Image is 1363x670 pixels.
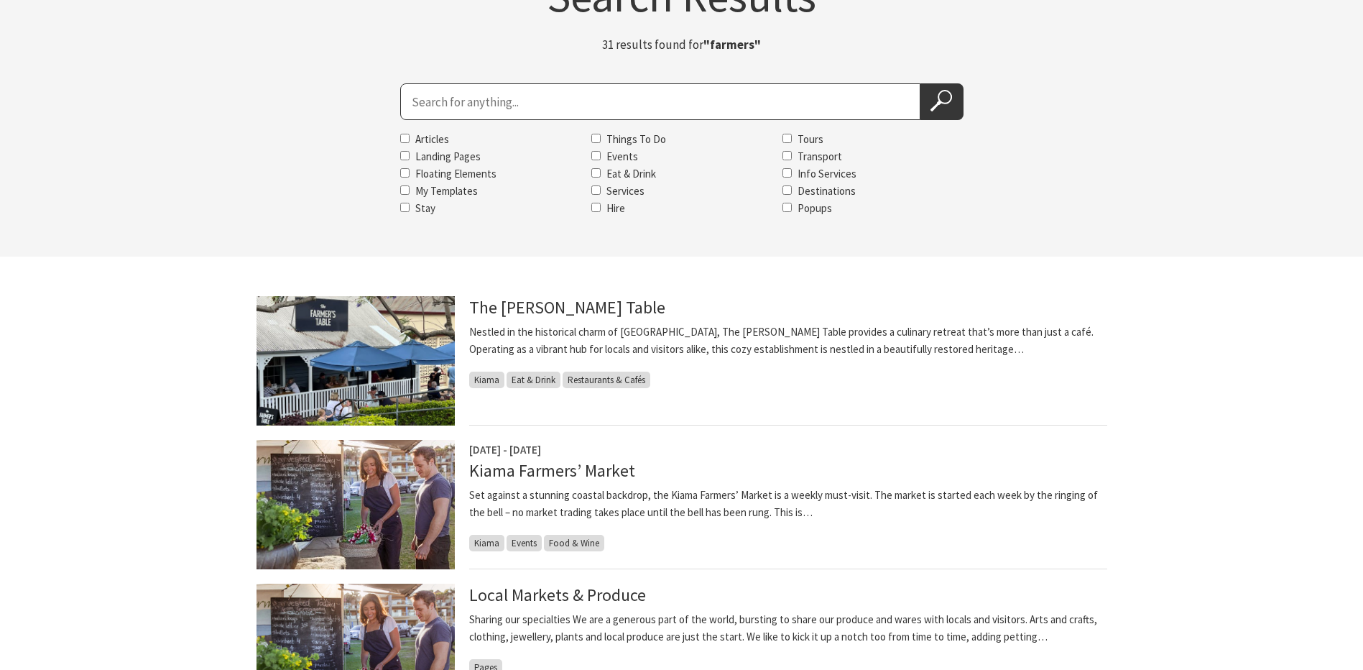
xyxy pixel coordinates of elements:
[502,35,861,55] p: 31 results found for
[469,323,1107,358] p: Nestled in the historical charm of [GEOGRAPHIC_DATA], The [PERSON_NAME] Table provides a culinary...
[469,459,635,482] a: Kiama Farmers’ Market
[469,296,665,318] a: The [PERSON_NAME] Table
[606,184,644,198] label: Services
[606,132,666,146] label: Things To Do
[507,535,542,551] span: Events
[798,184,856,198] label: Destinations
[469,535,504,551] span: Kiama
[400,83,920,120] input: Search for:
[606,150,638,163] label: Events
[703,37,761,52] strong: "farmers"
[798,150,842,163] label: Transport
[415,167,496,180] label: Floating Elements
[257,296,455,426] img: Entrance from Collins Street
[563,372,650,388] span: Restaurants & Cafés
[469,443,541,456] span: [DATE] - [DATE]
[507,372,560,388] span: Eat & Drink
[469,584,646,606] a: Local Markets & Produce
[469,611,1107,646] p: Sharing our specialties We are a generous part of the world, bursting to share our produce and wa...
[544,535,604,551] span: Food & Wine
[415,132,449,146] label: Articles
[606,167,656,180] label: Eat & Drink
[798,201,832,215] label: Popups
[798,167,856,180] label: Info Services
[415,150,481,163] label: Landing Pages
[798,132,823,146] label: Tours
[415,184,478,198] label: My Templates
[415,201,435,215] label: Stay
[257,440,455,569] img: Kiama-Farmers-Market-Credit-DNSW
[469,372,504,388] span: Kiama
[469,487,1107,521] p: Set against a stunning coastal backdrop, the Kiama Farmers’ Market is a weekly must-visit. The ma...
[606,201,625,215] label: Hire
